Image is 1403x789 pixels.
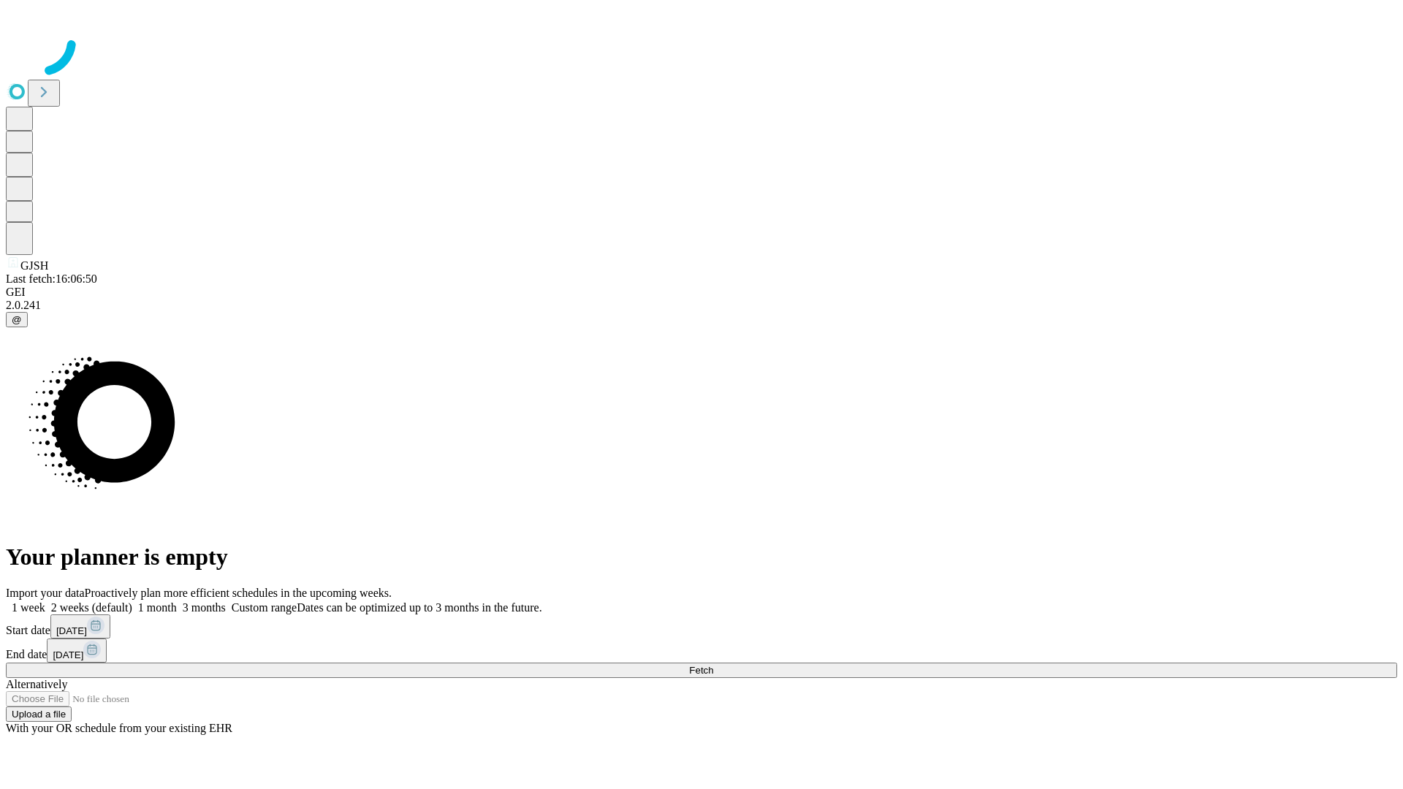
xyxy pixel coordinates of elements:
[6,312,28,327] button: @
[138,601,177,614] span: 1 month
[12,314,22,325] span: @
[6,587,85,599] span: Import your data
[6,299,1397,312] div: 2.0.241
[6,272,97,285] span: Last fetch: 16:06:50
[6,663,1397,678] button: Fetch
[297,601,541,614] span: Dates can be optimized up to 3 months in the future.
[6,544,1397,571] h1: Your planner is empty
[6,678,67,690] span: Alternatively
[6,286,1397,299] div: GEI
[12,601,45,614] span: 1 week
[232,601,297,614] span: Custom range
[56,625,87,636] span: [DATE]
[53,649,83,660] span: [DATE]
[183,601,226,614] span: 3 months
[6,639,1397,663] div: End date
[51,601,132,614] span: 2 weeks (default)
[85,587,392,599] span: Proactively plan more efficient schedules in the upcoming weeks.
[47,639,107,663] button: [DATE]
[6,614,1397,639] div: Start date
[689,665,713,676] span: Fetch
[6,706,72,722] button: Upload a file
[20,259,48,272] span: GJSH
[6,722,232,734] span: With your OR schedule from your existing EHR
[50,614,110,639] button: [DATE]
